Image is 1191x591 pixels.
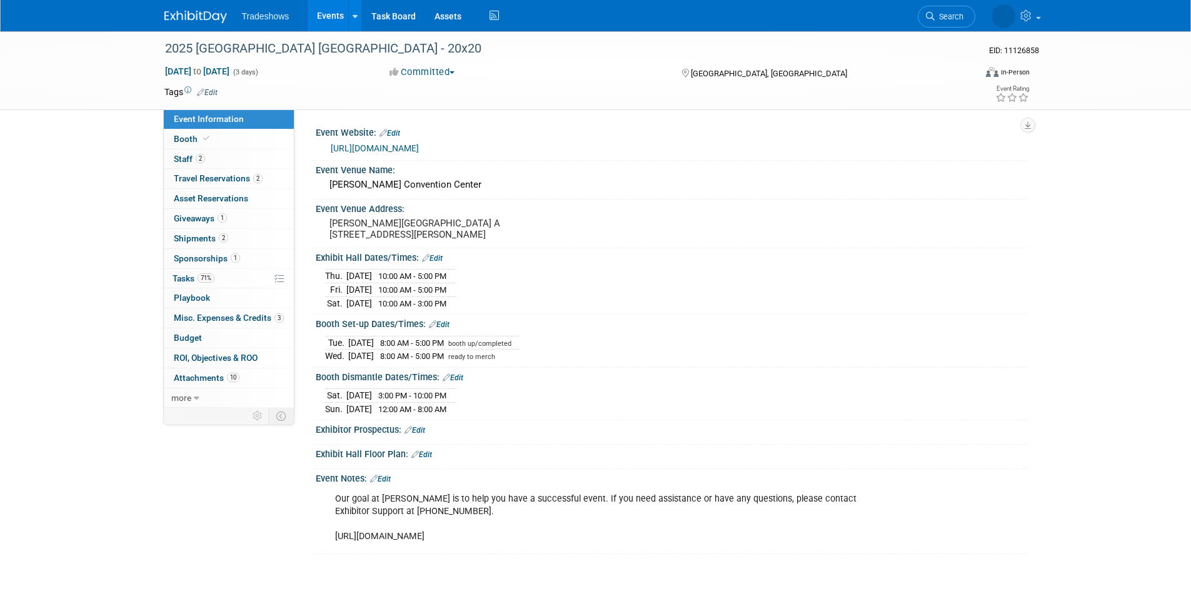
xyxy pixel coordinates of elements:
[989,46,1039,55] span: Event ID: 11126858
[164,368,294,388] a: Attachments10
[164,129,294,149] a: Booth
[164,308,294,328] a: Misc. Expenses & Credits3
[378,299,446,308] span: 10:00 AM - 3:00 PM
[198,273,214,283] span: 71%
[268,408,294,424] td: Toggle Event Tabs
[164,328,294,348] a: Budget
[164,209,294,228] a: Giveaways1
[348,336,374,350] td: [DATE]
[326,487,890,549] div: Our goal at [PERSON_NAME] is to help you have a successful event. If you need assistance or have ...
[164,348,294,368] a: ROI, Objectives & ROO
[253,174,263,183] span: 2
[231,253,240,263] span: 1
[902,65,1030,84] div: Event Format
[164,109,294,129] a: Event Information
[164,86,218,98] td: Tags
[164,288,294,308] a: Playbook
[316,315,1027,331] div: Booth Set-up Dates/Times:
[316,445,1027,461] div: Exhibit Hall Floor Plan:
[379,129,400,138] a: Edit
[346,389,372,403] td: [DATE]
[164,169,294,188] a: Travel Reservations2
[164,11,227,23] img: ExhibitDay
[164,388,294,408] a: more
[385,66,460,79] button: Committed
[378,391,446,400] span: 3:00 PM - 10:00 PM
[378,285,446,295] span: 10:00 AM - 5:00 PM
[995,86,1029,92] div: Event Rating
[348,350,374,363] td: [DATE]
[164,249,294,268] a: Sponsorships1
[174,253,240,263] span: Sponsorships
[1000,68,1030,77] div: In-Person
[174,333,202,343] span: Budget
[325,389,346,403] td: Sat.
[448,340,511,348] span: booth up/completed
[346,296,372,310] td: [DATE]
[196,154,205,163] span: 2
[227,373,239,382] span: 10
[171,393,191,403] span: more
[164,269,294,288] a: Tasks71%
[325,336,348,350] td: Tue.
[346,270,372,283] td: [DATE]
[346,402,372,415] td: [DATE]
[325,296,346,310] td: Sat.
[325,175,1018,194] div: [PERSON_NAME] Convention Center
[219,233,228,243] span: 2
[380,338,444,348] span: 8:00 AM - 5:00 PM
[346,283,372,297] td: [DATE]
[429,320,450,329] a: Edit
[405,426,425,435] a: Edit
[274,313,284,323] span: 3
[691,69,847,78] span: [GEOGRAPHIC_DATA], [GEOGRAPHIC_DATA]
[316,368,1027,384] div: Booth Dismantle Dates/Times:
[316,248,1027,265] div: Exhibit Hall Dates/Times:
[247,408,269,424] td: Personalize Event Tab Strip
[164,189,294,208] a: Asset Reservations
[174,233,228,243] span: Shipments
[422,254,443,263] a: Edit
[197,88,218,97] a: Edit
[986,67,998,77] img: Format-Inperson.png
[174,313,284,323] span: Misc. Expenses & Credits
[325,283,346,297] td: Fri.
[325,402,346,415] td: Sun.
[316,469,1027,485] div: Event Notes:
[232,68,258,76] span: (3 days)
[174,193,248,203] span: Asset Reservations
[380,351,444,361] span: 8:00 AM - 5:00 PM
[918,6,975,28] a: Search
[164,66,230,77] span: [DATE] [DATE]
[164,229,294,248] a: Shipments2
[325,270,346,283] td: Thu.
[370,475,391,483] a: Edit
[935,12,963,21] span: Search
[174,114,244,124] span: Event Information
[174,213,227,223] span: Giveaways
[992,4,1015,28] img: Janet Wong
[329,218,598,240] pre: [PERSON_NAME][GEOGRAPHIC_DATA] A [STREET_ADDRESS][PERSON_NAME]
[174,173,263,183] span: Travel Reservations
[316,161,1027,176] div: Event Venue Name:
[316,420,1027,437] div: Exhibitor Prospectus:
[164,149,294,169] a: Staff2
[174,134,212,144] span: Booth
[203,135,209,142] i: Booth reservation complete
[331,143,419,153] a: [URL][DOMAIN_NAME]
[161,38,957,60] div: 2025 [GEOGRAPHIC_DATA] [GEOGRAPHIC_DATA] - 20x20
[316,123,1027,139] div: Event Website:
[174,154,205,164] span: Staff
[443,373,463,382] a: Edit
[325,350,348,363] td: Wed.
[316,200,1027,215] div: Event Venue Address:
[174,373,239,383] span: Attachments
[411,450,432,459] a: Edit
[378,271,446,281] span: 10:00 AM - 5:00 PM
[191,66,203,76] span: to
[174,293,210,303] span: Playbook
[448,353,495,361] span: ready to merch
[218,213,227,223] span: 1
[174,353,258,363] span: ROI, Objectives & ROO
[173,273,214,283] span: Tasks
